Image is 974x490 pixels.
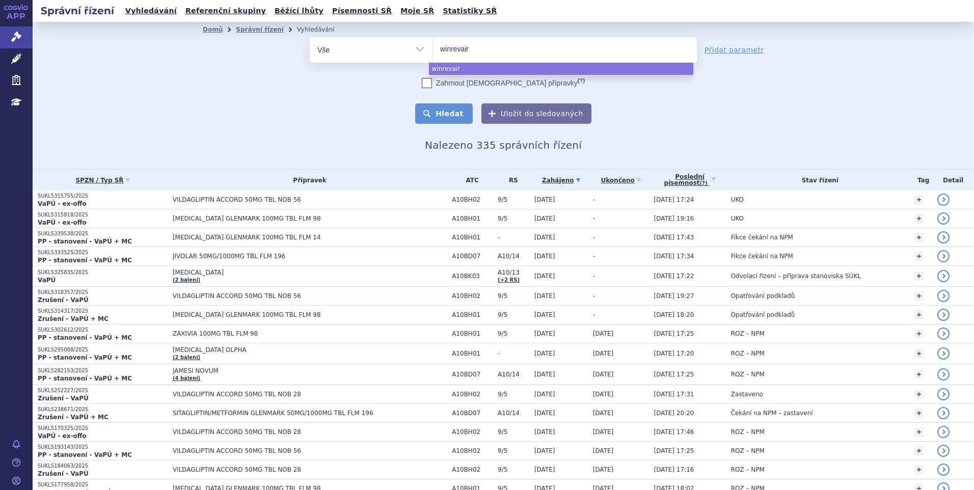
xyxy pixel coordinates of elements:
span: [DATE] [534,253,555,260]
span: VILDAGLIPTIN ACCORD 50MG TBL NOB 56 [173,292,427,300]
strong: Zrušení - VaPÚ + MC [38,414,109,421]
a: + [914,195,924,204]
span: [DATE] [534,447,555,454]
span: UKO [731,196,744,203]
span: [DATE] [593,330,614,337]
a: detail [937,270,950,282]
a: + [914,329,924,338]
span: [DATE] [534,371,555,378]
span: - [498,350,529,357]
p: SUKLS333525/2025 [38,249,168,256]
a: + [914,214,924,223]
a: detail [937,309,950,321]
span: [DATE] 17:43 [654,234,694,241]
span: [MEDICAL_DATA] OLPHA [173,346,427,353]
abbr: (?) [578,77,585,84]
span: Opatřování podkladů [731,311,795,318]
span: 9/5 [498,292,529,300]
span: JIVOLAR 50MG/1000MG TBL FLM 196 [173,253,427,260]
span: [DATE] 17:24 [654,196,694,203]
span: VILDAGLIPTIN ACCORD 50MG TBL NOB 28 [173,428,427,435]
span: - [593,215,595,222]
span: [DATE] 18:20 [654,311,694,318]
span: Opatřování podkladů [731,292,795,300]
span: [DATE] [534,292,555,300]
a: + [914,409,924,418]
strong: Zrušení - VaPÚ [38,470,89,477]
a: Zahájeno [534,173,588,187]
a: Běžící lhůty [272,4,327,18]
a: detail [937,290,950,302]
a: detail [937,250,950,262]
span: Fikce čekání na NPM [731,234,793,241]
a: detail [937,464,950,476]
p: SUKLS177958/2025 [38,481,168,488]
span: A10BH01 [452,215,493,222]
a: (2 balení) [173,355,200,360]
a: detail [937,407,950,419]
li: winrevair [429,63,693,75]
a: detail [937,212,950,225]
a: Poslednípísemnost(?) [654,170,725,190]
strong: PP - stanovení - VaPÚ + MC [38,334,132,341]
strong: Zrušení - VaPÚ [38,395,89,402]
span: [DATE] 17:25 [654,447,694,454]
span: Čekání na NPM – zastavení [731,410,813,417]
p: SUKLS325835/2025 [38,269,168,276]
span: [DATE] 19:27 [654,292,694,300]
span: Fikce čekání na NPM [731,253,793,260]
span: A10BD07 [452,253,493,260]
span: A10/14 [498,371,529,378]
span: A10/14 [498,410,529,417]
h2: Správní řízení [33,4,122,18]
a: + [914,427,924,437]
a: + [914,252,924,261]
span: A10BH02 [452,447,493,454]
span: A10BD07 [452,410,493,417]
th: ATC [447,170,493,190]
span: [DATE] [534,273,555,280]
span: A10BH02 [452,428,493,435]
span: Odvolací řízení – příprava stanoviska SÚKL [731,273,861,280]
strong: VaPÚ - ex-offo [38,200,87,207]
strong: VaPÚ [38,277,56,284]
span: ROZ – NPM [731,428,765,435]
p: SUKLS282153/2025 [38,367,168,374]
span: [DATE] [534,350,555,357]
span: [DATE] [534,311,555,318]
a: + [914,446,924,455]
span: 9/5 [498,196,529,203]
span: A10/14 [498,253,529,260]
span: Zastaveno [731,391,763,398]
span: ZAXIVIA 100MG TBL FLM 98 [173,330,427,337]
span: [DATE] 17:34 [654,253,694,260]
li: Vyhledávání [297,22,348,37]
a: Správní řízení [236,26,284,33]
a: Referenční skupiny [182,4,269,18]
a: Přidat parametr [705,45,764,55]
abbr: (?) [700,180,708,186]
span: [DATE] [593,410,614,417]
a: detail [937,388,950,400]
span: ROZ – NPM [731,330,765,337]
span: - [593,196,595,203]
button: Hledat [415,103,473,124]
span: 9/5 [498,466,529,473]
strong: PP - stanovení - VaPÚ + MC [38,238,132,245]
span: ROZ – NPM [731,371,765,378]
span: [DATE] 17:25 [654,330,694,337]
span: [DATE] 17:16 [654,466,694,473]
strong: PP - stanovení - VaPÚ + MC [38,257,132,264]
span: VILDAGLIPTIN ACCORD 50MG TBL NOB 28 [173,391,427,398]
strong: Zrušení - VaPÚ + MC [38,315,109,322]
span: [MEDICAL_DATA] [173,269,427,276]
span: - [593,234,595,241]
span: Nalezeno 335 správních řízení [425,139,582,151]
a: Domů [203,26,223,33]
p: SUKLS170325/2025 [38,425,168,432]
strong: PP - stanovení - VaPÚ + MC [38,354,132,361]
span: [DATE] 17:20 [654,350,694,357]
span: 9/5 [498,391,529,398]
span: 9/5 [498,447,529,454]
a: detail [937,231,950,243]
